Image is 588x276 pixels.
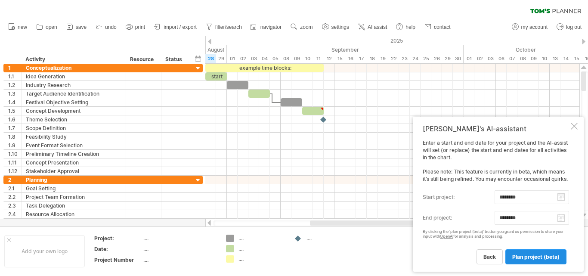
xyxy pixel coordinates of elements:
div: Wednesday, 10 September 2025 [302,54,313,63]
a: print [124,22,148,33]
div: Thursday, 28 August 2025 [205,54,216,63]
span: filter/search [215,24,242,30]
div: Monday, 6 October 2025 [496,54,507,63]
div: 1.7 [8,124,21,132]
div: Concept Development [26,107,121,115]
span: navigator [260,24,282,30]
label: end project: [423,211,495,225]
div: 2.4 [8,210,21,218]
div: Wednesday, 3 September 2025 [248,54,259,63]
div: Thursday, 11 September 2025 [313,54,324,63]
a: back [477,249,503,264]
div: Event Format Selection [26,141,121,149]
div: 2.1 [8,184,21,192]
div: Thursday, 18 September 2025 [367,54,378,63]
div: Conceptualization [26,64,121,72]
span: open [46,24,57,30]
div: .... [238,255,285,263]
div: 1.10 [8,150,21,158]
div: Date: [94,245,142,253]
div: 2.2 [8,193,21,201]
span: my account [521,24,548,30]
div: Project: [94,235,142,242]
div: 1.4 [8,98,21,106]
div: Friday, 29 August 2025 [216,54,227,63]
div: Concept Presentation [26,158,121,167]
div: Planning [26,176,121,184]
label: start project: [423,190,495,204]
div: Monday, 22 September 2025 [388,54,399,63]
div: Wednesday, 17 September 2025 [356,54,367,63]
div: Enter a start and end date for your project and the AI-assist will set (or replace) the start and... [423,140,569,264]
div: Thursday, 9 October 2025 [528,54,539,63]
span: settings [331,24,349,30]
span: contact [434,24,451,30]
div: 2 [8,176,21,184]
span: import / export [164,24,197,30]
span: AI assist [368,24,387,30]
div: .... [143,256,216,264]
div: Activity [25,55,121,64]
div: Festival Objective Setting [26,98,121,106]
div: Add your own logo [4,235,85,267]
div: .... [238,235,285,242]
a: zoom [288,22,315,33]
div: .... [143,245,216,253]
div: 1.1 [8,72,21,81]
div: Theme Selection [26,115,121,124]
div: .... [306,235,353,242]
a: undo [93,22,119,33]
div: Friday, 26 September 2025 [431,54,442,63]
div: 1.9 [8,141,21,149]
div: Wednesday, 1 October 2025 [464,54,474,63]
div: Tuesday, 16 September 2025 [345,54,356,63]
div: .... [143,235,216,242]
a: my account [510,22,550,33]
span: print [135,24,145,30]
div: Idea Generation [26,72,121,81]
a: contact [422,22,453,33]
div: 1.6 [8,115,21,124]
span: plan project (beta) [512,254,560,260]
span: zoom [300,24,313,30]
div: 1.5 [8,107,21,115]
div: Feasibility Study [26,133,121,141]
div: Resource [130,55,156,64]
div: start [205,72,227,81]
span: back [483,254,496,260]
div: Monday, 15 September 2025 [334,54,345,63]
a: new [6,22,30,33]
div: Wednesday, 8 October 2025 [517,54,528,63]
a: OpenAI [440,234,453,239]
div: Friday, 10 October 2025 [539,54,550,63]
div: Goal Setting [26,184,121,192]
a: save [64,22,89,33]
div: .... [238,245,285,252]
div: Task Delegation [26,202,121,210]
div: Thursday, 4 September 2025 [259,54,270,63]
div: Stakeholder Approval [26,167,121,175]
div: Project Team Formation [26,193,121,201]
div: Monday, 8 September 2025 [281,54,291,63]
div: 2.5 [8,219,21,227]
div: Thursday, 2 October 2025 [474,54,485,63]
div: Target Audience Identification [26,90,121,98]
div: Preliminary Timeline Creation [26,150,121,158]
span: log out [566,24,582,30]
div: Scope Definition [26,124,121,132]
div: 1 [8,64,21,72]
div: Resource Allocation [26,210,121,218]
a: open [34,22,60,33]
a: filter/search [204,22,244,33]
div: By clicking the 'plan project (beta)' button you grant us permission to share your input with for... [423,229,569,239]
div: Tuesday, 2 September 2025 [238,54,248,63]
div: Thursday, 25 September 2025 [421,54,431,63]
span: help [405,24,415,30]
a: settings [320,22,352,33]
div: Friday, 5 September 2025 [270,54,281,63]
a: AI assist [356,22,390,33]
div: 1.8 [8,133,21,141]
div: 1.11 [8,158,21,167]
div: 1.2 [8,81,21,89]
span: new [18,24,27,30]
